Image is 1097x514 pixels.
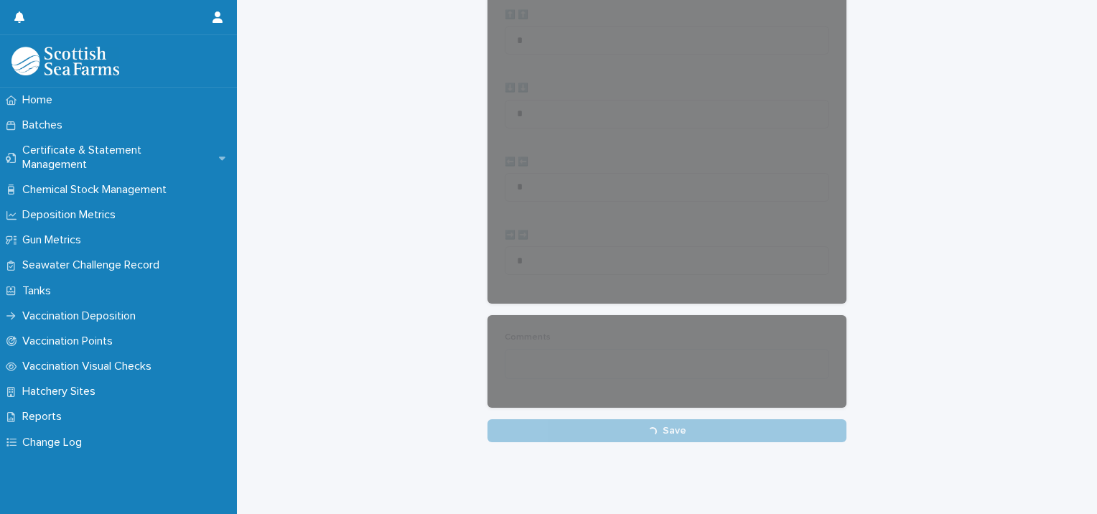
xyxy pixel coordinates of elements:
p: Chemical Stock Management [17,183,178,197]
p: Vaccination Visual Checks [17,360,163,373]
p: Certificate & Statement Management [17,144,219,171]
p: Hatchery Sites [17,385,107,398]
p: Reports [17,410,73,424]
p: Change Log [17,436,93,449]
p: Batches [17,118,74,132]
p: Home [17,93,64,107]
p: Tanks [17,284,62,298]
p: Vaccination Deposition [17,309,147,323]
p: Deposition Metrics [17,208,127,222]
span: Save [663,426,686,436]
button: Save [487,419,846,442]
p: Seawater Challenge Record [17,258,171,272]
img: uOABhIYSsOPhGJQdTwEw [11,47,119,75]
p: Vaccination Points [17,335,124,348]
p: Gun Metrics [17,233,93,247]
